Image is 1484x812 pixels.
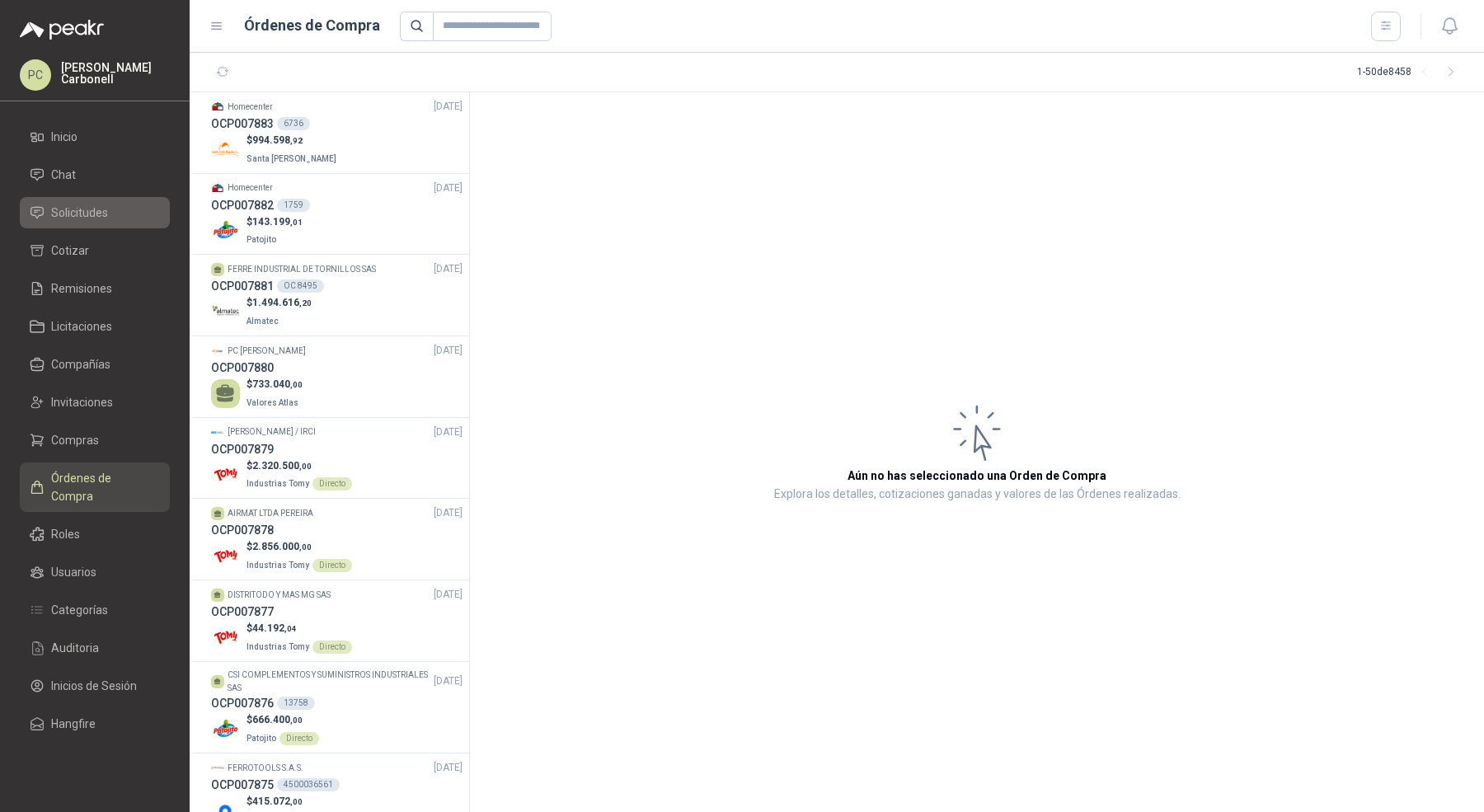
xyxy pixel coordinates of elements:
img: Company Logo [211,623,240,652]
img: Company Logo [211,715,240,744]
p: Homecenter [228,181,273,195]
a: Órdenes de Compra [20,462,170,512]
span: Santa [PERSON_NAME] [247,154,336,163]
div: 6736 [277,117,310,130]
h3: OCP007875 [211,776,274,794]
span: ,00 [290,716,303,725]
span: [DATE] [434,181,463,196]
span: 1.494.616 [252,297,312,308]
span: 733.040 [252,378,303,390]
h3: OCP007876 [211,694,274,712]
span: ,00 [290,380,303,389]
a: Cotizar [20,235,170,266]
span: Compañías [51,355,110,373]
span: Industrias Tomy [247,561,309,570]
p: AIRMAT LTDA PEREIRA [228,507,313,520]
p: [PERSON_NAME] Carbonell [61,62,170,85]
p: CSI COMPLEMENTOS Y SUMINISTROS INDUSTRIALES SAS [228,669,434,694]
h3: OCP007880 [211,359,274,377]
span: [DATE] [434,674,463,689]
span: ,00 [299,462,312,471]
p: $ [247,295,312,311]
img: Logo peakr [20,20,104,40]
span: [DATE] [434,261,463,277]
span: ,00 [290,797,303,806]
span: Patojito [247,734,276,743]
span: Valores Atlas [247,398,298,407]
a: AIRMAT LTDA PEREIRA[DATE] OCP007878Company Logo$2.856.000,00Industrias TomyDirecto [211,505,463,573]
span: ,00 [299,542,312,552]
a: Compras [20,425,170,456]
div: PC [20,59,51,91]
a: Compañías [20,349,170,380]
p: FERROTOOLS S.A.S. [228,762,303,775]
h3: OCP007883 [211,115,274,133]
p: $ [247,458,352,474]
span: Cotizar [51,242,89,260]
div: 1 - 50 de 8458 [1357,59,1464,86]
div: Directo [312,559,352,572]
span: 143.199 [252,216,303,228]
span: Inicios de Sesión [51,677,137,695]
a: Company LogoPC [PERSON_NAME][DATE] OCP007880$733.040,00Valores Atlas [211,343,463,411]
div: Directo [312,641,352,654]
a: Inicio [20,121,170,153]
span: Invitaciones [51,393,113,411]
span: Solicitudes [51,204,108,222]
p: Homecenter [228,101,273,114]
span: [DATE] [434,425,463,440]
h3: OCP007878 [211,521,274,539]
a: Chat [20,159,170,190]
div: Directo [279,732,319,745]
img: Company Logo [211,542,240,570]
h1: Órdenes de Compra [244,14,380,37]
span: 2.320.500 [252,460,312,472]
span: [DATE] [434,760,463,776]
a: Auditoria [20,632,170,664]
span: Almatec [247,317,279,326]
a: Company Logo[PERSON_NAME] / IRCI[DATE] OCP007879Company Logo$2.320.500,00Industrias TomyDirecto [211,425,463,492]
p: DISTRITODO Y MAS MG SAS [228,589,331,602]
h3: OCP007877 [211,603,274,621]
span: ,20 [299,298,312,307]
a: CSI COMPLEMENTOS Y SUMINISTROS INDUSTRIALES SAS[DATE] OCP00787613758Company Logo$666.400,00Patoji... [211,669,463,746]
span: Patojito [247,235,276,244]
span: Inicio [51,128,77,146]
img: Company Logo [211,100,224,113]
img: Company Logo [211,181,224,195]
a: Licitaciones [20,311,170,342]
a: Categorías [20,594,170,626]
h3: OCP007882 [211,196,274,214]
span: 415.072 [252,796,303,807]
div: 1759 [277,199,310,212]
p: $ [247,133,340,148]
p: $ [247,539,352,555]
a: Roles [20,519,170,550]
p: PC [PERSON_NAME] [228,345,306,358]
div: 13758 [277,697,315,710]
p: $ [247,377,303,392]
p: $ [247,794,303,810]
span: 666.400 [252,714,303,725]
div: Directo [312,477,352,490]
img: Company Logo [211,135,240,164]
span: Usuarios [51,563,96,581]
span: Hangfire [51,715,96,733]
span: Órdenes de Compra [51,469,154,505]
span: 994.598 [252,134,303,146]
span: Compras [51,431,99,449]
p: $ [247,214,303,230]
span: ,92 [290,136,303,145]
a: Remisiones [20,273,170,304]
img: Company Logo [211,461,240,490]
img: Company Logo [211,344,224,357]
span: ,01 [290,218,303,227]
div: OC 8495 [277,279,324,293]
span: Remisiones [51,279,112,298]
a: Hangfire [20,708,170,739]
a: DISTRITODO Y MAS MG SAS[DATE] OCP007877Company Logo$44.192,04Industrias TomyDirecto [211,587,463,655]
a: Company LogoHomecenter[DATE] OCP0078836736Company Logo$994.598,92Santa [PERSON_NAME] [211,99,463,167]
span: Chat [51,166,76,184]
p: [PERSON_NAME] / IRCI [228,425,316,439]
span: Licitaciones [51,317,112,336]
